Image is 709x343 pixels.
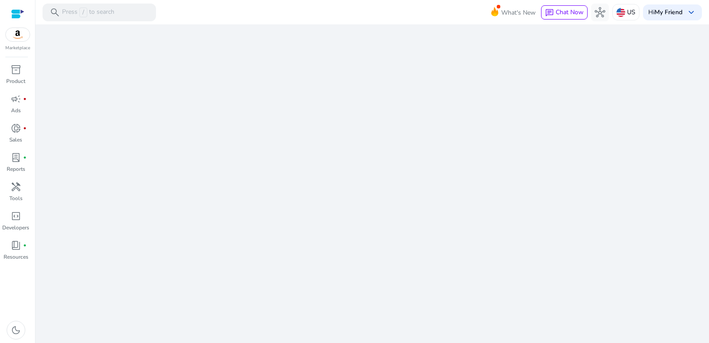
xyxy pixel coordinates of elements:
span: keyboard_arrow_down [686,7,697,18]
img: us.svg [616,8,625,17]
p: Tools [9,194,23,202]
p: Sales [9,136,22,144]
img: amazon.svg [6,28,30,41]
span: Chat Now [556,8,584,16]
p: Press to search [62,8,114,17]
span: code_blocks [11,211,21,221]
span: fiber_manual_record [23,97,27,101]
span: campaign [11,94,21,104]
b: My Friend [654,8,682,16]
span: chat [545,8,554,17]
p: Resources [4,253,28,261]
span: lab_profile [11,152,21,163]
span: / [79,8,87,17]
span: dark_mode [11,325,21,335]
p: Ads [11,106,21,114]
span: fiber_manual_record [23,126,27,130]
span: donut_small [11,123,21,134]
span: search [50,7,60,18]
p: Marketplace [5,45,30,51]
button: hub [591,4,609,21]
span: fiber_manual_record [23,244,27,247]
span: fiber_manual_record [23,156,27,159]
p: Hi [648,9,682,16]
span: hub [595,7,605,18]
span: What's New [501,5,536,20]
p: Developers [2,224,29,232]
button: chatChat Now [541,5,588,20]
p: Reports [7,165,25,173]
span: inventory_2 [11,64,21,75]
span: handyman [11,181,21,192]
p: US [627,4,635,20]
span: book_4 [11,240,21,251]
p: Product [6,77,25,85]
